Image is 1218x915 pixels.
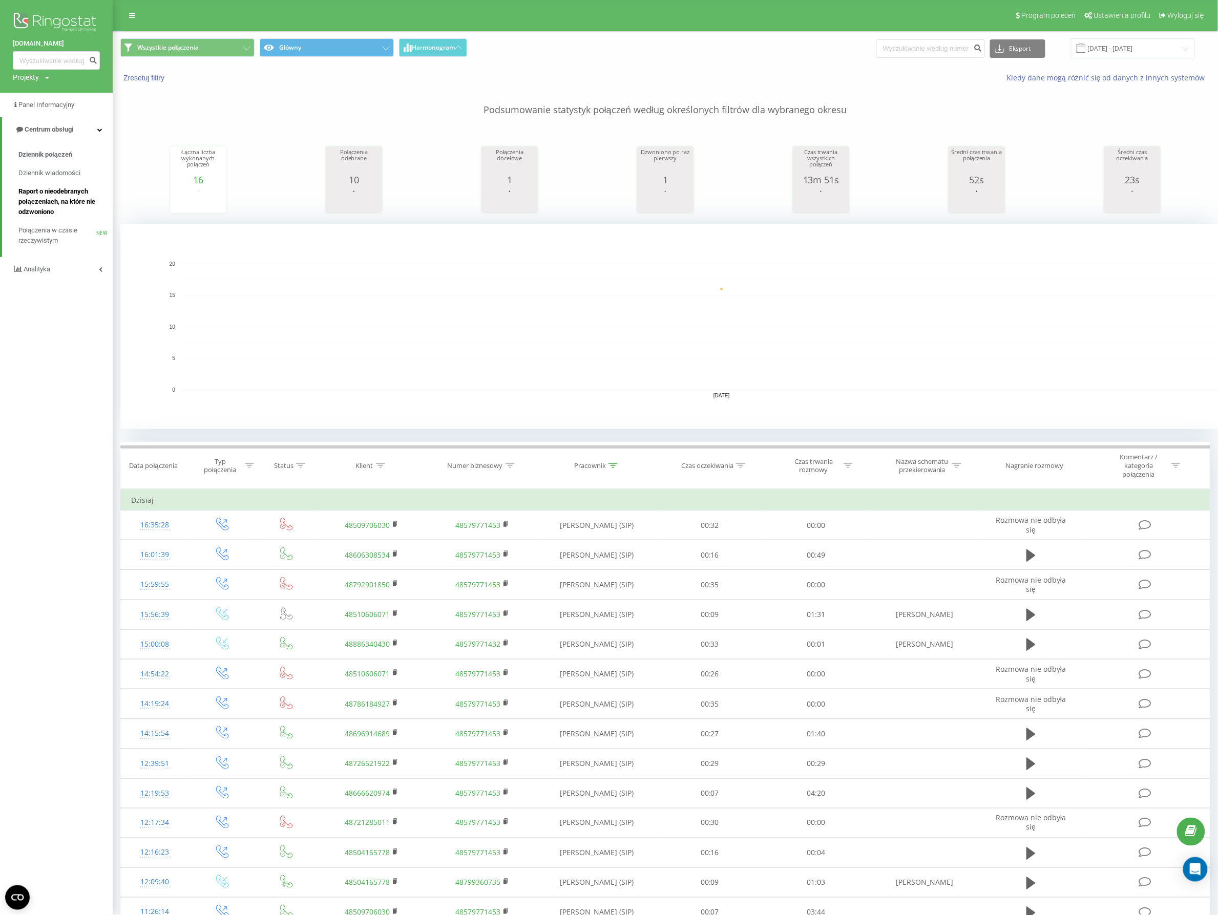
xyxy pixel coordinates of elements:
div: Czas oczekiwania [681,461,733,470]
td: [PERSON_NAME] [869,600,980,629]
a: 48504165778 [345,878,390,887]
svg: A chart. [951,185,1002,216]
div: 16:35:28 [131,515,178,535]
div: 12:39:51 [131,754,178,774]
div: 12:17:34 [131,813,178,833]
td: [PERSON_NAME] (SIP) [538,808,657,838]
td: [PERSON_NAME] (SIP) [538,778,657,808]
td: 00:00 [763,570,870,600]
div: Typ połączenia [198,457,242,475]
td: 00:27 [657,719,763,749]
a: 48579771453 [456,758,501,768]
a: 48696914689 [345,729,390,738]
div: 12:19:53 [131,783,178,803]
a: 48579771453 [456,609,501,619]
text: 5 [172,356,175,361]
a: 48579771453 [456,699,501,709]
text: 0 [172,387,175,393]
a: 48606308534 [345,550,390,560]
td: 00:07 [657,778,763,808]
a: Centrum obsługi [2,117,113,142]
button: Główny [260,38,394,57]
text: [DATE] [713,393,730,399]
div: 14:54:22 [131,664,178,684]
div: Średni czas oczekiwania [1107,149,1158,175]
td: [PERSON_NAME] [869,629,980,659]
td: [PERSON_NAME] [869,868,980,898]
div: Nazwa schematu przekierowania [895,457,950,475]
text: 20 [170,261,176,267]
span: Wszystkie połączenia [137,44,199,52]
a: 48579771453 [456,788,501,798]
div: 23s [1107,175,1158,185]
td: [PERSON_NAME] (SIP) [538,629,657,659]
td: 00:30 [657,808,763,838]
button: Zresetuj filtry [120,73,170,82]
p: Podsumowanie statystyk połączeń według określonych filtrów dla wybranego okresu [120,83,1210,117]
svg: A chart. [1107,185,1158,216]
svg: A chart. [795,185,847,216]
span: Rozmowa nie odbyła się [996,664,1066,683]
button: Eksport [990,39,1045,58]
div: 14:15:54 [131,724,178,743]
td: [PERSON_NAME] (SIP) [538,510,657,540]
div: Średni czas trwania połączenia [951,149,1002,175]
div: Dzwoniono po raz pierwszy [640,149,691,175]
div: Czas trwania wszystkich połączeń [795,149,847,175]
span: Harmonogram [412,44,455,51]
div: 1 [484,175,535,185]
a: 48579771453 [456,520,501,530]
span: Program poleceń [1021,11,1076,19]
input: Wyszukiwanie według numeru [13,51,100,70]
div: 1 [640,175,691,185]
td: 00:00 [763,689,870,719]
div: Czas trwania rozmowy [786,457,841,475]
td: 00:04 [763,838,870,868]
div: Status [274,461,293,470]
a: 48504165778 [345,848,390,858]
a: 48726521922 [345,758,390,768]
div: 15:59:55 [131,574,178,594]
div: Połączenia docelowe [484,149,535,175]
span: Ustawienia profilu [1094,11,1151,19]
div: Projekty [13,72,39,82]
a: 48886340430 [345,639,390,649]
span: Połączenia w czasie rzeczywistym [18,225,96,246]
a: 48792901850 [345,580,390,589]
td: 00:29 [657,749,763,778]
td: 00:26 [657,659,763,689]
a: 48721285011 [345,818,390,827]
a: 48579771432 [456,639,501,649]
div: 52s [951,175,1002,185]
td: 00:00 [763,510,870,540]
a: Dziennik połączeń [18,145,113,164]
td: [PERSON_NAME] (SIP) [538,659,657,689]
td: [PERSON_NAME] (SIP) [538,749,657,778]
td: 01:40 [763,719,870,749]
a: 48579771453 [456,550,501,560]
div: 15:00:08 [131,634,178,654]
td: 00:29 [763,749,870,778]
td: [PERSON_NAME] (SIP) [538,868,657,898]
span: Centrum obsługi [25,125,73,133]
td: 00:16 [657,540,763,570]
button: Harmonogram [399,38,467,57]
svg: A chart. [484,185,535,216]
div: Pracownik [574,461,606,470]
div: 15:56:39 [131,605,178,625]
div: 16:01:39 [131,545,178,565]
span: Rozmowa nie odbyła się [996,575,1066,594]
a: 48509706030 [345,520,390,530]
td: [PERSON_NAME] (SIP) [538,600,657,629]
svg: A chart. [173,185,224,216]
a: 48579771453 [456,729,501,738]
td: 00:16 [657,838,763,868]
a: 48666620974 [345,788,390,798]
td: [PERSON_NAME] (SIP) [538,719,657,749]
svg: A chart. [640,185,691,216]
a: 48579771453 [456,669,501,678]
td: 00:35 [657,570,763,600]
